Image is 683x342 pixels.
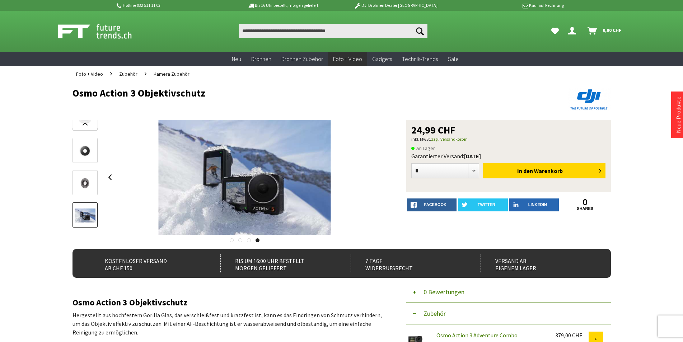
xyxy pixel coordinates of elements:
[478,202,495,207] span: twitter
[333,55,362,62] span: Foto + Video
[565,24,582,38] a: Dein Konto
[481,254,595,272] div: Versand ab eigenem Lager
[367,52,397,66] a: Gadgets
[72,311,385,337] p: Hergestellt aus hochfestem Gorilla Glas, das verschleißfest und kratzfest ist, kann es das Eindri...
[517,167,533,174] span: In den
[411,125,455,135] span: 24,99 CHF
[603,24,622,36] span: 0,00 CHF
[116,66,141,82] a: Zubehör
[483,163,605,178] button: In den Warenkorb
[411,153,606,160] div: Garantierter Versand:
[220,254,335,272] div: Bis um 16:00 Uhr bestellt Morgen geliefert
[568,88,611,111] img: DJI
[154,71,190,77] span: Kamera Zubehör
[406,281,611,303] button: 0 Bewertungen
[328,52,367,66] a: Foto + Video
[509,198,559,211] a: LinkedIn
[251,55,271,62] span: Drohnen
[411,144,435,153] span: An Lager
[424,202,446,207] span: facebook
[90,254,205,272] div: Kostenloser Versand ab CHF 150
[406,303,611,324] button: Zubehör
[276,52,328,66] a: Drohnen Zubehör
[431,136,468,142] a: zzgl. Versandkosten
[397,52,443,66] a: Technik-Trends
[119,71,137,77] span: Zubehör
[534,167,563,174] span: Warenkorb
[72,88,503,98] h1: Osmo Action 3 Objektivschutz
[464,153,481,160] b: [DATE]
[116,1,228,10] p: Hotline 032 511 11 03
[58,22,148,40] img: Shop Futuretrends - zur Startseite wechseln
[560,198,610,206] a: 0
[448,55,459,62] span: Sale
[281,55,323,62] span: Drohnen Zubehör
[452,1,564,10] p: Kauf auf Rechnung
[548,24,562,38] a: Meine Favoriten
[227,52,246,66] a: Neu
[150,66,193,82] a: Kamera Zubehör
[239,24,427,38] input: Produkt, Marke, Kategorie, EAN, Artikelnummer…
[351,254,465,272] div: 7 Tage Widerrufsrecht
[340,1,452,10] p: DJI Drohnen Dealer [GEOGRAPHIC_DATA]
[436,332,518,339] a: Osmo Action 3 Adventure Combo
[76,71,103,77] span: Foto + Video
[675,97,682,133] a: Neue Produkte
[232,55,241,62] span: Neu
[411,135,606,144] p: inkl. MwSt.
[72,298,385,307] h2: Osmo Action 3 Objektivschutz
[555,332,589,339] div: 379,00 CHF
[72,66,107,82] a: Foto + Video
[528,202,547,207] span: LinkedIn
[458,198,508,211] a: twitter
[407,198,457,211] a: facebook
[443,52,464,66] a: Sale
[585,24,625,38] a: Warenkorb
[412,24,427,38] button: Suchen
[402,55,438,62] span: Technik-Trends
[228,1,340,10] p: Bis 16 Uhr bestellt, morgen geliefert.
[246,52,276,66] a: Drohnen
[560,206,610,211] a: shares
[372,55,392,62] span: Gadgets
